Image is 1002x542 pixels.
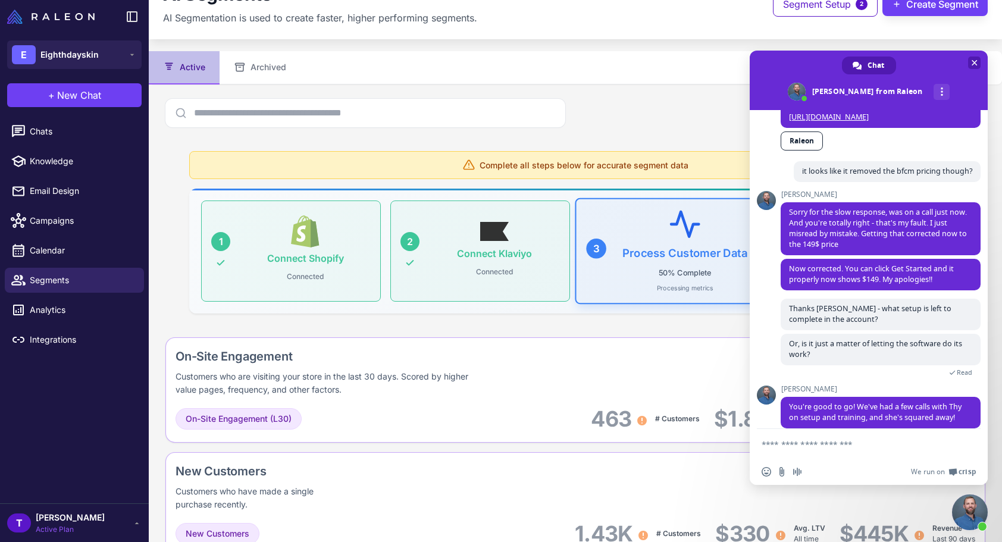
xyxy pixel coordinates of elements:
[30,244,134,257] span: Calendar
[57,88,101,102] span: New Chat
[30,184,134,198] span: Email Design
[655,414,700,423] span: # Customers
[211,232,230,251] div: 1
[781,190,981,199] span: [PERSON_NAME]
[220,51,300,84] button: Archived
[934,84,950,100] div: More channels
[282,269,328,284] p: Connected
[5,268,144,293] a: Segments
[36,524,105,535] span: Active Plan
[789,207,967,249] span: Sorry for the slow response, was on a call just now. And you're totally right - that's my fault. ...
[5,208,144,233] a: Campaigns
[30,274,134,287] span: Segments
[911,467,976,477] a: We run onCrisp
[656,529,701,538] span: # Customers
[932,524,962,532] span: Revenue
[794,524,825,532] span: Avg. LTV
[30,214,134,227] span: Campaigns
[793,467,802,477] span: Audio message
[5,297,144,322] a: Analytics
[30,303,134,317] span: Analytics
[959,467,976,477] span: Crisp
[591,406,648,433] div: 463
[186,412,292,425] span: On-Site Engagement (L30)
[952,494,988,530] div: Close chat
[968,57,981,69] span: Close chat
[176,370,483,396] div: Customers who are visiting your store in the last 30 days. Scored by higher value pages, frequenc...
[842,57,896,74] div: Chat
[40,48,99,61] span: Eighthdayskin
[7,513,31,532] div: T
[789,112,869,122] a: [URL][DOMAIN_NAME]
[267,253,344,264] h3: Connect Shopify
[622,246,747,259] h3: Process Customer Data
[911,467,945,477] span: We run on
[457,248,532,259] h3: Connect Klaviyo
[714,406,788,433] div: $1.8K
[586,239,606,259] div: 3
[48,88,55,102] span: +
[5,119,144,144] a: Chats
[30,333,134,346] span: Integrations
[5,178,144,203] a: Email Design
[7,40,142,69] button: EEighthdayskin
[149,51,220,84] button: Active
[781,131,823,151] a: Raleon
[176,485,317,511] div: Customers who have made a single purchase recently.
[163,11,477,25] p: AI Segmentation is used to create faster, higher performing segments.
[480,159,688,171] span: Complete all steps below for accurate segment data
[400,232,419,251] div: 2
[30,125,134,138] span: Chats
[762,439,950,450] textarea: Compose your message...
[789,339,962,359] span: Or, is it just a matter of letting the software do its work?
[762,467,771,477] span: Insert an emoji
[789,402,962,422] span: You're good to go! We've had a few calls with Thy on setup and training, and she's squared away!
[176,347,637,365] div: On-Site Engagement
[7,10,99,24] a: Raleon Logo
[176,462,388,480] div: New Customers
[653,265,716,281] p: 50% Complete
[186,527,249,540] span: New Customers
[802,166,972,176] span: it looks like it removed the bfcm pricing though?
[5,238,144,263] a: Calendar
[781,385,981,393] span: [PERSON_NAME]
[471,264,518,280] p: Connected
[868,57,884,74] span: Chat
[789,264,954,284] span: Now corrected. You can click Get Started and it properly now shows $149. My apologies!!
[7,83,142,107] button: +New Chat
[30,155,134,168] span: Knowledge
[36,511,105,524] span: [PERSON_NAME]
[777,467,787,477] span: Send a file
[957,368,972,377] span: Read
[657,283,713,293] p: Processing metrics
[789,303,951,324] span: Thanks [PERSON_NAME] - what setup is left to complete in the account?
[5,149,144,174] a: Knowledge
[7,10,95,24] img: Raleon Logo
[12,45,36,64] div: E
[5,327,144,352] a: Integrations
